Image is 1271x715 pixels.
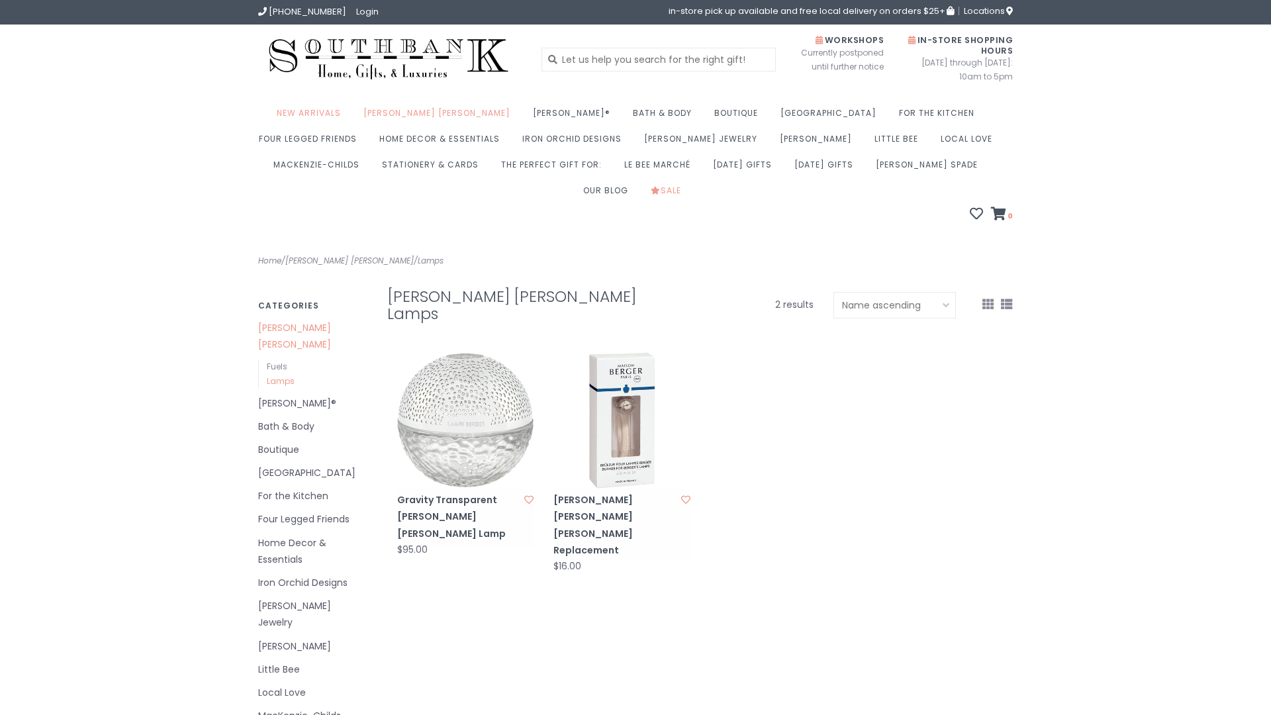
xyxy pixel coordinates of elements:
a: Home Decor & Essentials [258,535,367,568]
a: Our Blog [583,181,635,207]
a: Iron Orchid Designs [522,130,628,156]
span: 0 [1006,211,1013,221]
a: Sale [651,181,688,207]
a: For the Kitchen [899,104,981,130]
span: Workshops [816,34,884,46]
a: [PERSON_NAME] [PERSON_NAME] [363,104,517,130]
a: Lamps [418,255,444,266]
a: Bath & Body [633,104,698,130]
a: Little Bee [874,130,925,156]
a: [PERSON_NAME] [258,638,367,655]
a: Stationery & Cards [382,156,485,181]
a: [PERSON_NAME] [PERSON_NAME] [285,255,414,266]
img: Lampe Berger Stone Replacement [553,352,690,489]
a: [GEOGRAPHIC_DATA] [780,104,883,130]
a: Boutique [714,104,765,130]
a: Four Legged Friends [259,130,363,156]
span: Locations [964,5,1013,17]
a: [PERSON_NAME]® [258,395,367,412]
a: Lamps [267,375,295,387]
span: Currently postponed until further notice [784,46,884,73]
a: Bath & Body [258,418,367,435]
a: Local Love [258,685,367,701]
a: [PERSON_NAME] [PERSON_NAME] [258,320,367,353]
a: Add to wishlist [524,493,534,506]
a: For the Kitchen [258,488,367,504]
a: [PHONE_NUMBER] [258,5,346,18]
a: [PERSON_NAME]® [533,104,617,130]
span: in-store pick up available and free local delivery on orders $25+ [669,7,954,15]
div: / / [248,254,635,268]
a: Fuels [267,361,287,372]
img: Gravity Transparent Lampe Berger Lamp [397,352,534,489]
span: 2 results [775,298,814,311]
a: Le Bee Marché [624,156,697,181]
a: Add to wishlist [681,493,690,506]
img: Southbank Gift Company -- Home, Gifts, and Luxuries [258,34,519,84]
span: [DATE] through [DATE]: 10am to 5pm [904,56,1013,83]
a: MacKenzie-Childs [273,156,366,181]
a: [DATE] Gifts [713,156,778,181]
a: Local Love [941,130,999,156]
a: Four Legged Friends [258,511,367,528]
a: Home [258,255,281,266]
a: Home Decor & Essentials [379,130,506,156]
a: Little Bee [258,661,367,678]
a: [PERSON_NAME] Jewelry [644,130,764,156]
a: [PERSON_NAME] [PERSON_NAME] [PERSON_NAME] Replacement [553,492,677,559]
a: [PERSON_NAME] Jewelry [258,598,367,631]
span: In-Store Shopping Hours [908,34,1013,56]
a: Login [356,5,379,18]
span: [PHONE_NUMBER] [269,5,346,18]
input: Let us help you search for the right gift! [541,48,777,71]
a: Iron Orchid Designs [258,575,367,591]
a: [GEOGRAPHIC_DATA] [258,465,367,481]
a: [PERSON_NAME] [780,130,859,156]
a: New Arrivals [277,104,348,130]
a: Gravity Transparent [PERSON_NAME] [PERSON_NAME] Lamp [397,492,520,542]
a: Locations [959,7,1013,15]
div: $16.00 [553,561,581,571]
a: Boutique [258,442,367,458]
a: [PERSON_NAME] Spade [876,156,984,181]
div: $95.00 [397,545,428,555]
a: The perfect gift for: [501,156,608,181]
h1: [PERSON_NAME] [PERSON_NAME] Lamps [387,288,669,322]
a: [DATE] Gifts [794,156,860,181]
h3: Categories [258,301,367,310]
a: 0 [991,209,1013,222]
